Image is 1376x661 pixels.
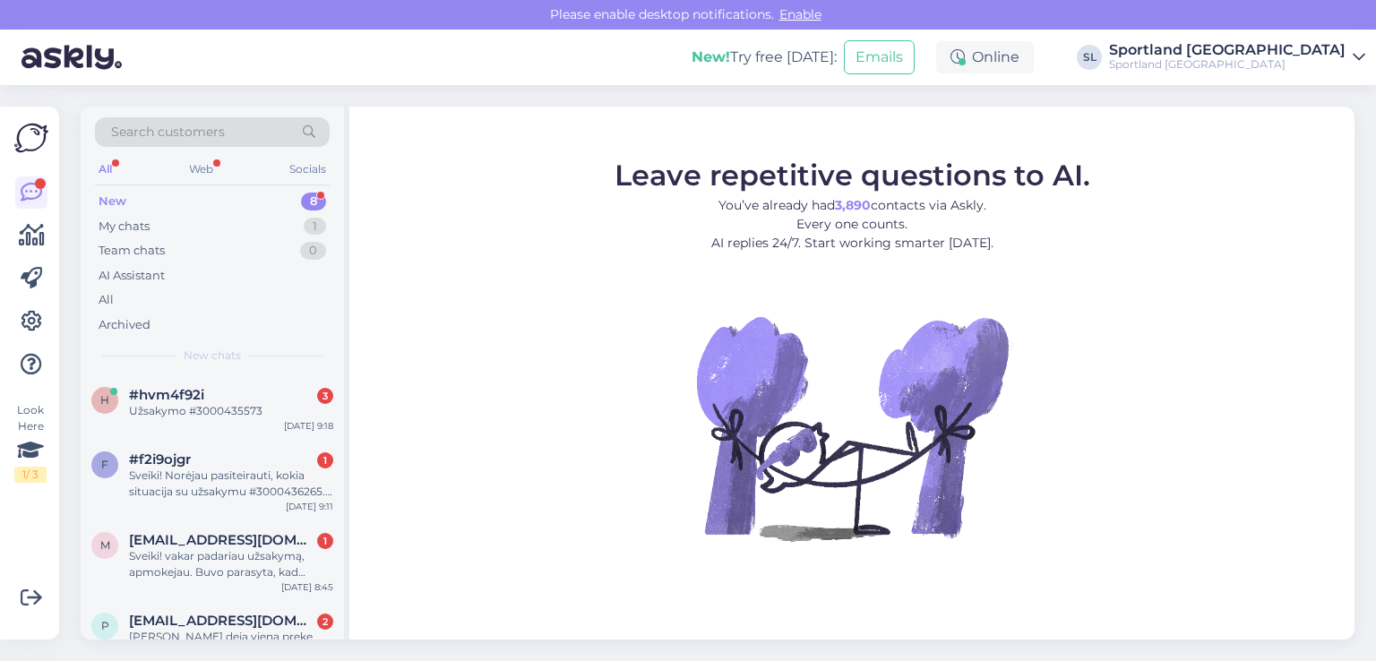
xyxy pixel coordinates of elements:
div: [PERSON_NAME] deja viena preke atejo pazeista man [129,629,333,661]
span: #hvm4f92i [129,387,204,403]
div: 1 [317,533,333,549]
div: Team chats [99,242,165,260]
span: p [101,619,109,632]
span: pu.ap13@gmail.com [129,613,315,629]
div: 1 [304,218,326,236]
div: [DATE] 9:11 [286,500,333,513]
span: Enable [774,6,827,22]
span: f [101,458,108,471]
span: New chats [184,348,241,364]
div: SL [1077,45,1102,70]
div: Try free [DATE]: [692,47,837,68]
div: Sportland [GEOGRAPHIC_DATA] [1109,43,1346,57]
img: Askly Logo [14,121,48,155]
div: 1 / 3 [14,467,47,483]
div: 0 [300,242,326,260]
div: 1 [317,452,333,468]
div: [DATE] 8:45 [281,580,333,594]
div: Online [936,41,1034,73]
div: 2 [317,614,333,630]
span: m.bozrikova@gmail.com [129,532,315,548]
div: Užsakymo #3000435573 [129,403,333,419]
div: AI Assistant [99,267,165,285]
div: Sveiki! Norėjau pasiteirauti, kokia situacija su užsakymu #3000436265. Internete rašė, kad prista... [129,468,333,500]
a: Sportland [GEOGRAPHIC_DATA]Sportland [GEOGRAPHIC_DATA] [1109,43,1365,72]
div: Web [185,158,217,181]
span: #f2i9ojgr [129,451,191,468]
span: m [100,538,110,552]
div: Socials [286,158,330,181]
div: All [99,291,114,309]
div: [DATE] 9:18 [284,419,333,433]
div: 3 [317,388,333,404]
div: Look Here [14,402,47,483]
div: All [95,158,116,181]
div: Sportland [GEOGRAPHIC_DATA] [1109,57,1346,72]
img: No Chat active [691,266,1013,588]
span: h [100,393,109,407]
b: 3,890 [835,196,871,212]
b: New! [692,48,730,65]
span: Leave repetitive questions to AI. [615,157,1090,192]
div: 8 [301,193,326,210]
p: You’ve already had contacts via Askly. Every one counts. AI replies 24/7. Start working smarter [... [615,195,1090,252]
div: New [99,193,126,210]
span: Search customers [111,123,225,142]
div: Archived [99,316,150,334]
div: Sveiki! vakar padariau užsakymą, apmokejau. Buvo parasyta, kad apkokejimas gali buti apdorojamas ... [129,548,333,580]
div: My chats [99,218,150,236]
button: Emails [844,40,915,74]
